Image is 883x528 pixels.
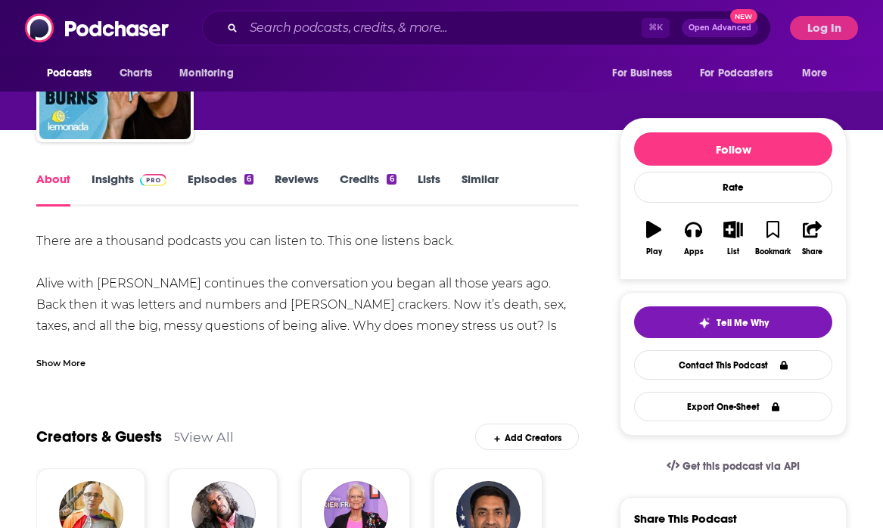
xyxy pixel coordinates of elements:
[275,172,319,207] a: Reviews
[690,59,794,88] button: open menu
[682,19,758,37] button: Open AdvancedNew
[612,63,672,84] span: For Business
[755,247,791,256] div: Bookmark
[700,63,773,84] span: For Podcasters
[634,132,832,166] button: Follow
[92,172,166,207] a: InsightsPodchaser Pro
[174,430,180,444] div: 5
[36,59,111,88] button: open menu
[642,18,670,38] span: ⌘ K
[244,16,642,40] input: Search podcasts, credits, & more...
[654,448,812,485] a: Get this podcast via API
[698,317,710,329] img: tell me why sparkle
[791,59,847,88] button: open menu
[634,172,832,203] div: Rate
[602,59,691,88] button: open menu
[202,11,771,45] div: Search podcasts, credits, & more...
[646,247,662,256] div: Play
[802,247,822,256] div: Share
[36,172,70,207] a: About
[634,306,832,338] button: tell me why sparkleTell Me Why
[418,172,440,207] a: Lists
[753,211,792,266] button: Bookmark
[689,24,751,32] span: Open Advanced
[634,392,832,421] button: Export One-Sheet
[462,172,499,207] a: Similar
[684,247,704,256] div: Apps
[634,211,673,266] button: Play
[717,317,769,329] span: Tell Me Why
[790,16,858,40] button: Log In
[730,9,757,23] span: New
[714,211,753,266] button: List
[25,14,170,42] img: Podchaser - Follow, Share and Rate Podcasts
[673,211,713,266] button: Apps
[179,63,233,84] span: Monitoring
[682,460,800,473] span: Get this podcast via API
[244,174,253,185] div: 6
[188,172,253,207] a: Episodes6
[475,424,579,450] div: Add Creators
[634,350,832,380] a: Contact This Podcast
[47,63,92,84] span: Podcasts
[634,511,737,526] h3: Share This Podcast
[802,63,828,84] span: More
[180,429,234,445] a: View All
[387,174,396,185] div: 6
[140,174,166,186] img: Podchaser Pro
[169,59,253,88] button: open menu
[340,172,396,207] a: Credits6
[727,247,739,256] div: List
[110,59,161,88] a: Charts
[793,211,832,266] button: Share
[120,63,152,84] span: Charts
[36,427,162,446] a: Creators & Guests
